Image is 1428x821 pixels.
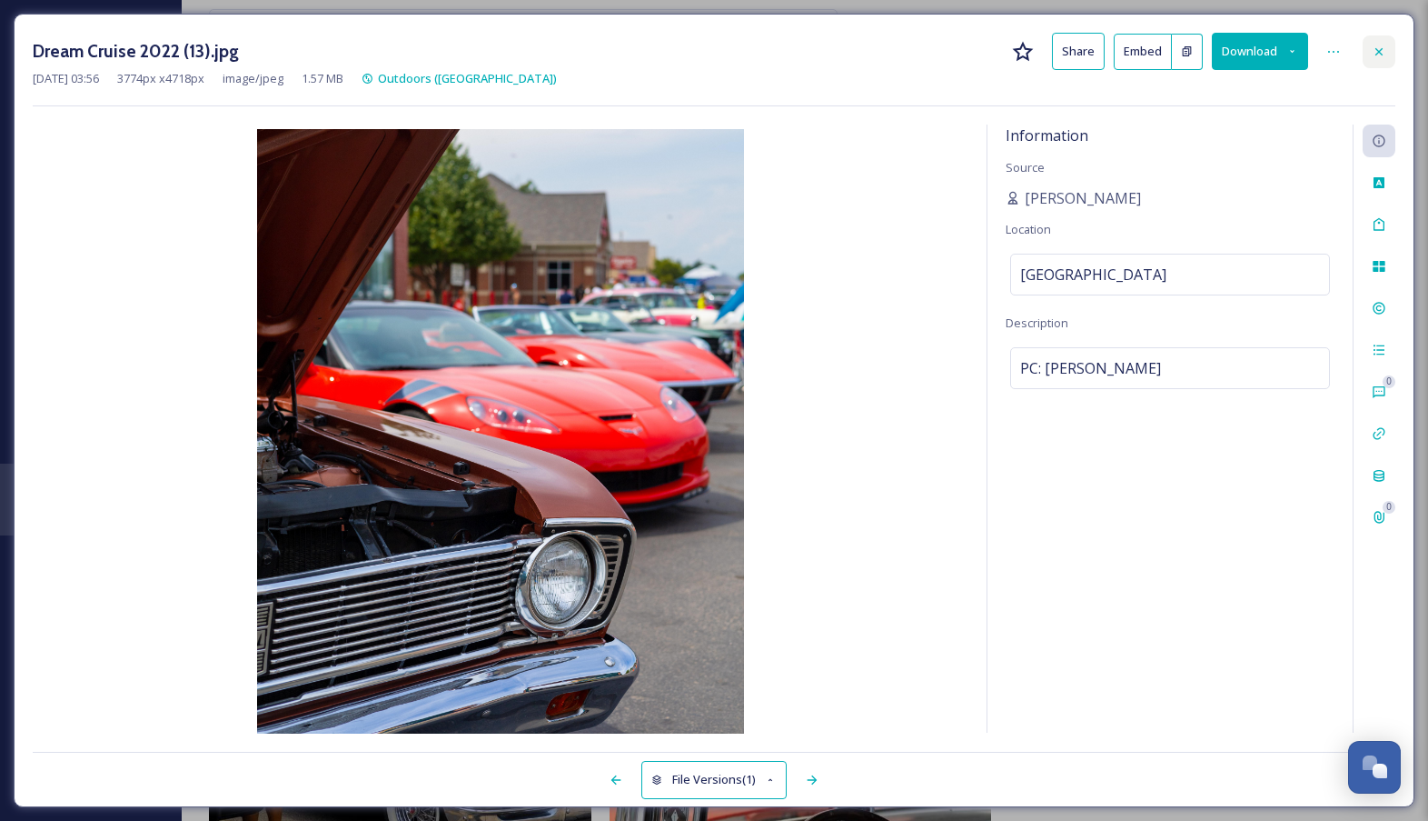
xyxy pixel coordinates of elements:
button: File Versions(1) [641,761,787,798]
div: 0 [1383,375,1395,388]
span: 3774 px x 4718 px [117,70,204,87]
button: Open Chat [1348,741,1401,794]
button: Share [1052,33,1105,70]
div: 0 [1383,501,1395,514]
span: Source [1006,159,1045,175]
button: Embed [1114,34,1172,70]
span: Description [1006,315,1068,331]
button: Download [1212,33,1308,70]
span: [DATE] 03:56 [33,70,99,87]
span: [PERSON_NAME] [1025,187,1141,209]
span: Outdoors ([GEOGRAPHIC_DATA]) [378,70,557,86]
span: image/jpeg [223,70,283,87]
span: Information [1006,125,1088,145]
span: PC: [PERSON_NAME] [1020,357,1161,379]
span: [GEOGRAPHIC_DATA] [1020,264,1166,285]
h3: Dream Cruise 2022 (13).jpg [33,38,239,65]
span: 1.57 MB [302,70,343,87]
span: Location [1006,221,1051,237]
img: 4920ff8af29391f328236851c0931da91d318b09791d855211af5ed7b8268b91.jpg [33,129,968,737]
